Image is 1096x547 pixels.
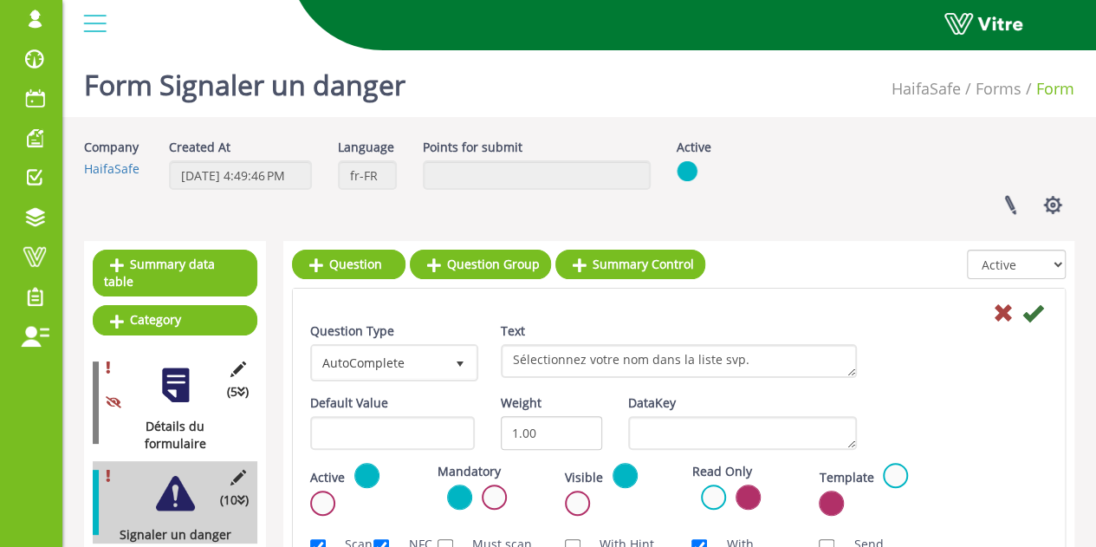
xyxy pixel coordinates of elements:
label: Created At [169,139,230,156]
a: Summary data table [93,250,257,296]
div: Signaler un danger [93,526,244,544]
textarea: Sélectionnez votre nom dans la liste svp. [501,344,857,378]
li: Form [1021,78,1074,101]
label: Text [501,322,525,340]
label: Default Value [310,394,388,412]
label: Read Only [691,463,751,480]
label: Question Type [310,322,394,340]
label: DataKey [628,394,676,412]
span: AutoComplete [313,347,444,378]
label: Active [310,469,345,486]
label: Weight [501,394,542,412]
label: Visible [565,469,603,486]
span: (5 ) [227,383,249,400]
a: Category [93,305,257,335]
label: Company [84,139,139,156]
span: (10 ) [220,492,249,509]
label: Language [338,139,394,156]
div: Détails du formulaire [93,418,244,453]
label: Points for submit [423,139,522,156]
a: HaifaSafe [892,78,961,99]
span: select [444,347,476,378]
a: Question Group [410,250,551,279]
label: Active [677,139,711,156]
label: Mandatory [438,463,501,480]
a: Summary Control [555,250,705,279]
label: Template [819,469,873,486]
h1: Form Signaler un danger [84,43,405,117]
a: Forms [976,78,1021,99]
a: Question [292,250,405,279]
a: HaifaSafe [84,160,139,177]
img: yes [677,160,697,182]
